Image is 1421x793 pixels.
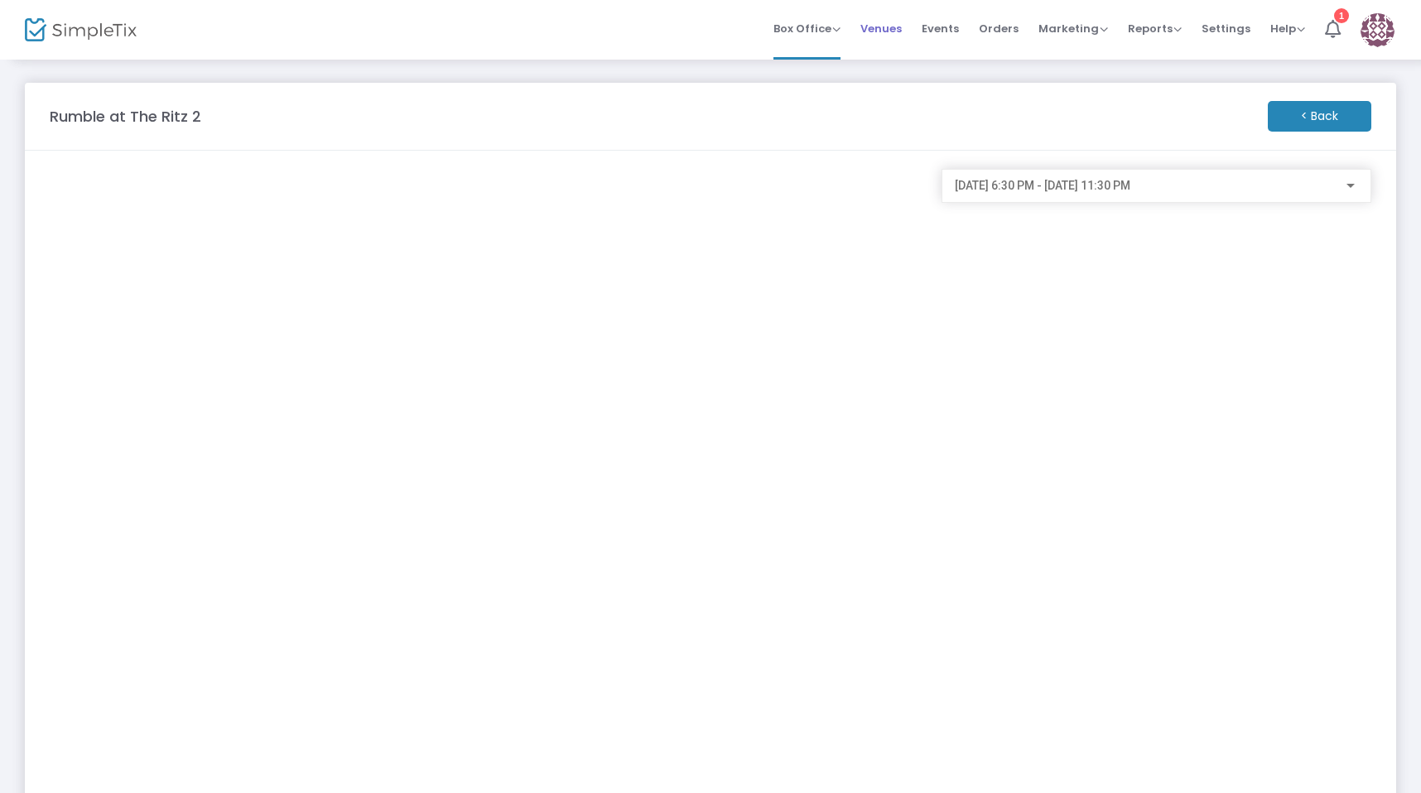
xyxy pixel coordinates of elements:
span: Events [922,7,959,50]
span: Settings [1202,7,1250,50]
span: [DATE] 6:30 PM - [DATE] 11:30 PM [955,179,1130,192]
span: Marketing [1038,21,1108,36]
span: Box Office [773,21,841,36]
m-panel-title: Rumble at The Ritz 2 [50,105,201,127]
span: Help [1270,21,1305,36]
span: Venues [860,7,902,50]
div: 1 [1334,8,1349,23]
span: Orders [979,7,1019,50]
span: Reports [1128,21,1182,36]
m-button: < Back [1268,101,1371,132]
